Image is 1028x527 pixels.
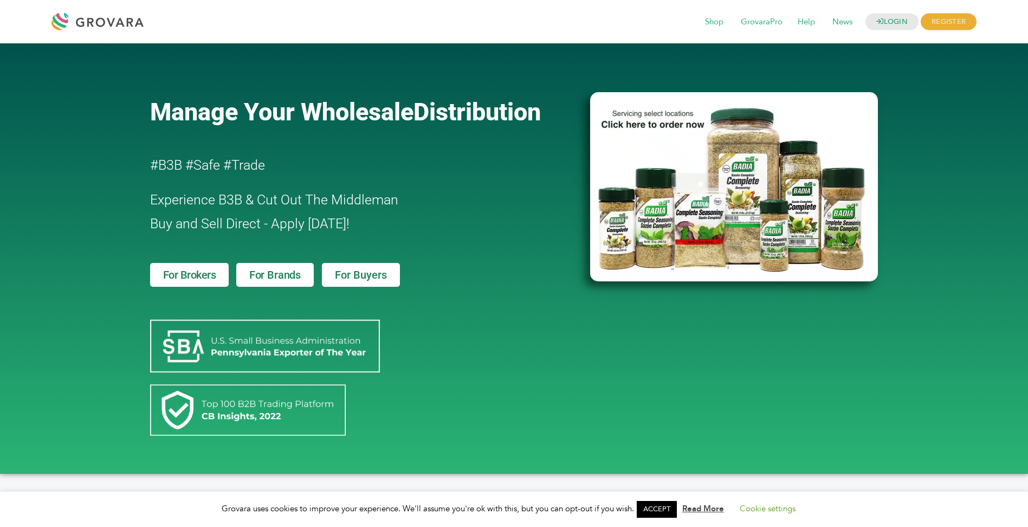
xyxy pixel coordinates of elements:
[249,269,301,280] span: For Brands
[335,269,387,280] span: For Buyers
[790,16,823,28] a: Help
[790,12,823,33] span: Help
[697,12,731,33] span: Shop
[236,263,314,287] a: For Brands
[150,153,528,177] h2: #B3B #Safe #Trade
[150,192,398,208] span: Experience B3B & Cut Out The Middleman
[733,16,790,28] a: GrovaraPro
[733,12,790,33] span: GrovaraPro
[150,216,350,232] span: Buy and Sell Direct - Apply [DATE]!
[865,14,919,30] a: LOGIN
[697,16,731,28] a: Shop
[413,98,541,126] span: Distribution
[921,14,977,30] span: REGISTER
[222,503,806,514] span: Grovara uses cookies to improve your experience. We'll assume you're ok with this, but you can op...
[150,98,573,126] a: Manage Your WholesaleDistribution
[637,501,677,518] a: ACCEPT
[163,269,216,280] span: For Brokers
[682,503,724,514] a: Read More
[150,263,229,287] a: For Brokers
[322,263,400,287] a: For Buyers
[825,16,860,28] a: News
[825,12,860,33] span: News
[740,503,796,514] a: Cookie settings
[150,98,413,126] span: Manage Your Wholesale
